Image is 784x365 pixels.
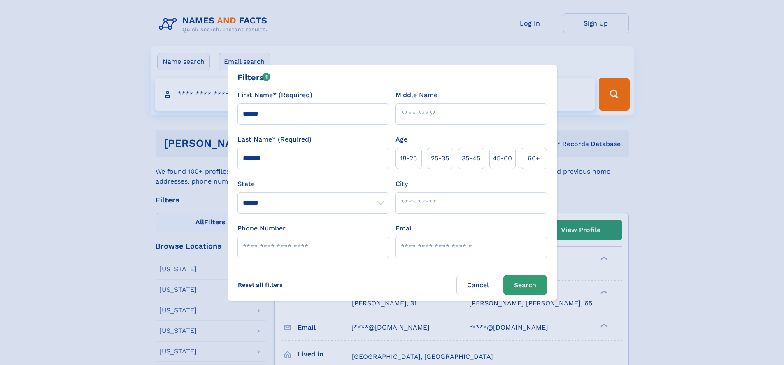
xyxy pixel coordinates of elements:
div: Filters [237,71,271,84]
label: Phone Number [237,223,286,233]
label: City [395,179,408,189]
label: Cancel [456,275,500,295]
span: 25‑35 [431,153,449,163]
span: 60+ [528,153,540,163]
span: 45‑60 [493,153,512,163]
label: Age [395,135,407,144]
label: Middle Name [395,90,437,100]
label: Email [395,223,413,233]
span: 35‑45 [462,153,480,163]
label: First Name* (Required) [237,90,312,100]
button: Search [503,275,547,295]
label: Last Name* (Required) [237,135,312,144]
label: Reset all filters [233,275,288,295]
label: State [237,179,389,189]
span: 18‑25 [400,153,417,163]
